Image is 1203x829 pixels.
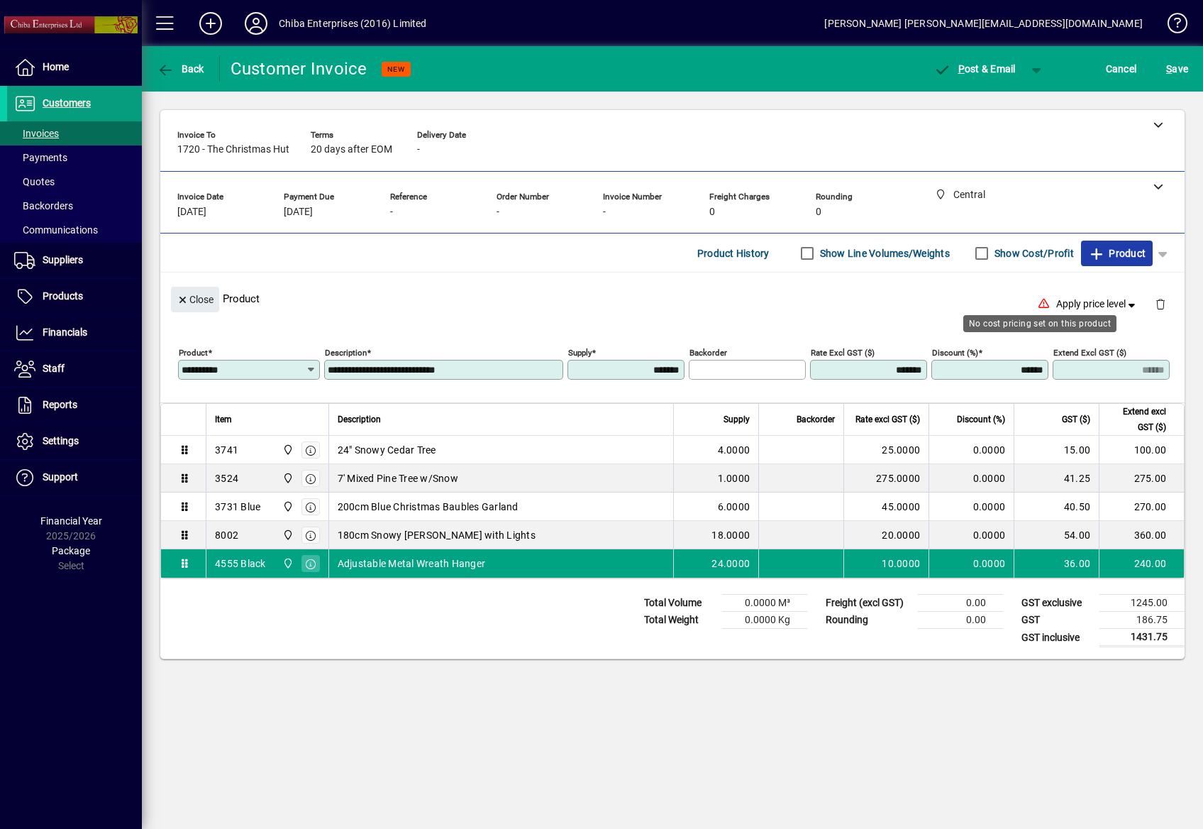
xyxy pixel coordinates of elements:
[918,612,1003,629] td: 0.00
[853,528,920,542] div: 20.0000
[1166,63,1172,75] span: S
[7,388,142,423] a: Reports
[817,246,950,260] label: Show Line Volumes/Weights
[1099,436,1184,464] td: 100.00
[1062,412,1090,427] span: GST ($)
[215,500,260,514] div: 3731 Blue
[1056,297,1138,312] span: Apply price level
[1163,56,1192,82] button: Save
[338,443,436,457] span: 24" Snowy Cedar Tree
[992,246,1074,260] label: Show Cost/Profit
[1106,57,1137,80] span: Cancel
[1157,3,1185,49] a: Knowledge Base
[722,595,807,612] td: 0.0000 M³
[1014,549,1099,578] td: 36.00
[709,207,715,218] span: 0
[1053,348,1126,358] mat-label: Extend excl GST ($)
[153,56,208,82] button: Back
[722,612,807,629] td: 0.0000 Kg
[284,207,313,218] span: [DATE]
[338,412,381,427] span: Description
[568,348,592,358] mat-label: Supply
[718,443,750,457] span: 4.0000
[7,121,142,146] a: Invoices
[417,144,420,155] span: -
[853,443,920,457] div: 25.0000
[7,146,142,170] a: Payments
[718,500,750,514] span: 6.0000
[14,176,55,187] span: Quotes
[7,243,142,278] a: Suppliers
[1081,241,1153,266] button: Product
[390,207,393,218] span: -
[1099,595,1185,612] td: 1245.00
[177,144,289,155] span: 1720 - The Christmas Hut
[7,315,142,351] a: Financials
[7,279,142,314] a: Products
[1143,287,1177,321] button: Delete
[1014,493,1099,521] td: 40.50
[311,144,392,155] span: 20 days after EOM
[928,464,1014,493] td: 0.0000
[43,254,83,265] span: Suppliers
[43,363,65,374] span: Staff
[1099,629,1185,647] td: 1431.75
[325,348,367,358] mat-label: Description
[1099,493,1184,521] td: 270.00
[177,207,206,218] span: [DATE]
[811,348,875,358] mat-label: Rate excl GST ($)
[819,612,918,629] td: Rounding
[824,12,1143,35] div: [PERSON_NAME] [PERSON_NAME][EMAIL_ADDRESS][DOMAIN_NAME]
[7,50,142,85] a: Home
[637,595,722,612] td: Total Volume
[926,56,1023,82] button: Post & Email
[215,528,238,542] div: 8002
[142,56,220,82] app-page-header-button: Back
[816,207,821,218] span: 0
[279,12,427,35] div: Chiba Enterprises (2016) Limited
[177,288,214,312] span: Close
[932,348,978,358] mat-label: Discount (%)
[797,412,835,427] span: Backorder
[14,200,73,212] span: Backorders
[1099,612,1185,629] td: 186.75
[338,471,458,485] span: 7' Mixed Pine Tree w/Snow
[855,412,920,427] span: Rate excl GST ($)
[933,63,1016,75] span: ost & Email
[338,556,486,571] span: Adjustable Metal Wreath Hanger
[957,412,1005,427] span: Discount (%)
[603,207,606,218] span: -
[7,351,142,387] a: Staff
[724,412,750,427] span: Supply
[928,436,1014,464] td: 0.0000
[1099,464,1184,493] td: 275.00
[1166,57,1188,80] span: ave
[52,545,90,556] span: Package
[157,63,204,75] span: Back
[1050,292,1144,317] button: Apply price level
[43,326,87,338] span: Financials
[7,424,142,459] a: Settings
[167,292,223,305] app-page-header-button: Close
[14,152,67,163] span: Payments
[14,224,98,236] span: Communications
[338,500,519,514] span: 200cm Blue Christmas Baubles Garland
[338,528,536,542] span: 180cm Snowy [PERSON_NAME] with Lights
[171,287,219,312] button: Close
[1099,549,1184,578] td: 240.00
[14,128,59,139] span: Invoices
[853,500,920,514] div: 45.0000
[1014,464,1099,493] td: 41.25
[958,63,965,75] span: P
[7,194,142,218] a: Backorders
[497,207,499,218] span: -
[1108,404,1166,435] span: Extend excl GST ($)
[711,528,750,542] span: 18.0000
[279,556,295,571] span: Central
[7,460,142,495] a: Support
[43,399,77,410] span: Reports
[1014,436,1099,464] td: 15.00
[692,241,775,266] button: Product History
[718,471,750,485] span: 1.0000
[43,435,79,446] span: Settings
